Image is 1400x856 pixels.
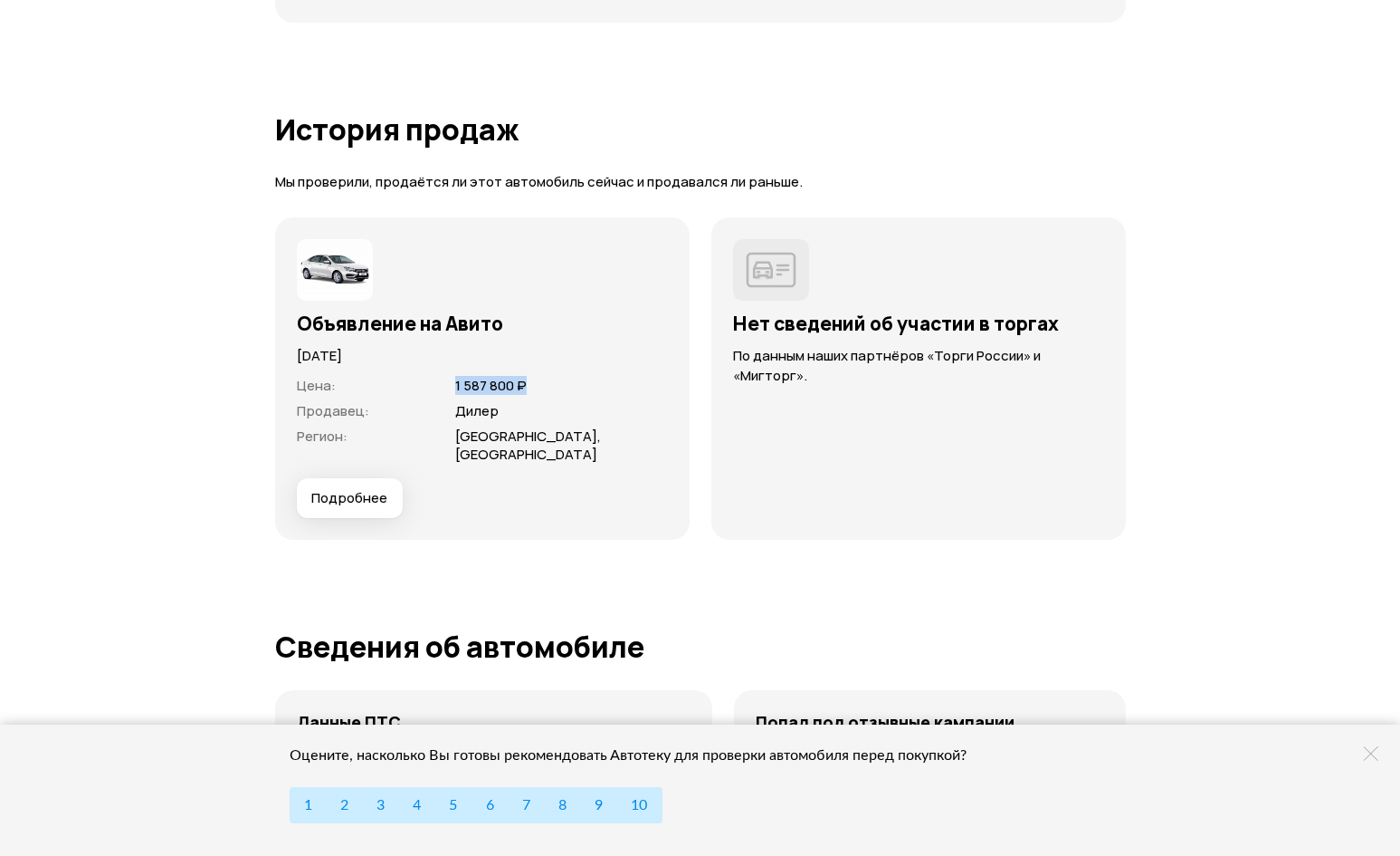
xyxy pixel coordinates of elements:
span: 4 [413,798,421,813]
span: Продавец : [297,401,369,420]
h3: Нет сведений об участии в торгах [733,312,1104,335]
span: 2 [340,798,348,813]
span: 1 587 800 ₽ [455,376,527,395]
span: Дилер [455,401,499,420]
span: 10 [631,798,647,813]
button: 3 [362,787,399,823]
button: 4 [398,787,435,823]
span: Цена : [297,376,336,395]
span: Регион : [297,427,348,446]
button: 8 [544,787,581,823]
p: По данным наших партнёров «Торги России» и «Мигторг». [733,346,1104,386]
button: 9 [580,787,617,823]
span: [GEOGRAPHIC_DATA], [GEOGRAPHIC_DATA] [455,427,601,464]
span: 6 [486,798,494,813]
button: 6 [471,787,509,823]
h1: Сведения об автомобиле [275,630,1126,663]
span: 9 [595,798,603,813]
span: 8 [558,798,567,813]
span: 7 [522,798,530,813]
span: Подробнее [311,489,387,507]
h1: История продаж [275,113,1126,146]
button: 2 [326,787,363,823]
h4: Данные ПТС [297,712,401,732]
p: Мы проверили, продаётся ли этот автомобиль сейчас и продавался ли раньше. [275,173,1126,192]
button: 7 [508,787,545,823]
span: 3 [376,798,385,813]
h4: Попал под отзывные кампании [756,712,1014,732]
span: 5 [449,798,457,813]
span: 1 [304,798,312,813]
p: [DATE] [297,346,668,366]
h3: Объявление на Авито [297,312,668,335]
button: Подробнее [297,478,403,518]
button: 10 [616,787,662,823]
button: 1 [290,787,327,823]
div: Оцените, насколько Вы готовы рекомендовать Автотеку для проверки автомобиля перед покупкой? [290,746,991,765]
button: 5 [434,787,471,823]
